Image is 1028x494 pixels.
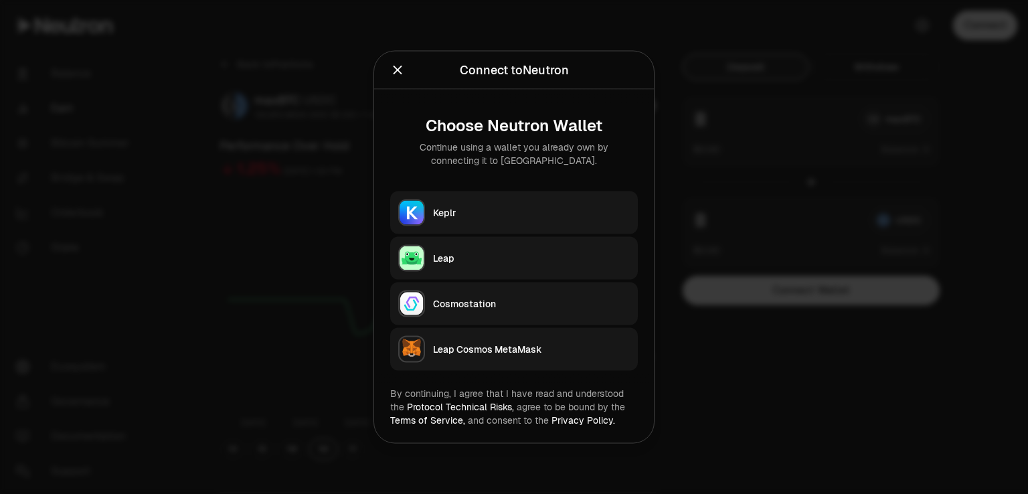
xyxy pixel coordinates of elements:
[433,343,630,356] div: Leap Cosmos MetaMask
[400,201,424,225] img: Keplr
[390,191,638,234] button: KeplrKeplr
[433,206,630,220] div: Keplr
[401,116,627,135] div: Choose Neutron Wallet
[400,337,424,361] img: Leap Cosmos MetaMask
[433,297,630,311] div: Cosmostation
[390,61,405,80] button: Close
[390,414,465,426] a: Terms of Service,
[390,387,638,427] div: By continuing, I agree that I have read and understood the agree to be bound by the and consent t...
[551,414,615,426] a: Privacy Policy.
[433,252,630,265] div: Leap
[407,401,514,413] a: Protocol Technical Risks,
[390,237,638,280] button: LeapLeap
[400,246,424,270] img: Leap
[390,282,638,325] button: CosmostationCosmostation
[400,292,424,316] img: Cosmostation
[460,61,569,80] div: Connect to Neutron
[401,141,627,167] div: Continue using a wallet you already own by connecting it to [GEOGRAPHIC_DATA].
[390,328,638,371] button: Leap Cosmos MetaMaskLeap Cosmos MetaMask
